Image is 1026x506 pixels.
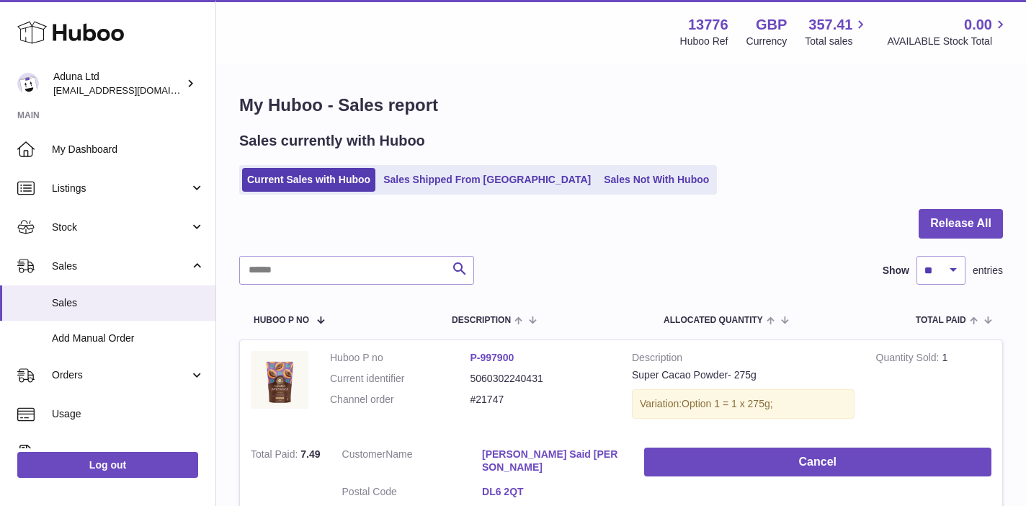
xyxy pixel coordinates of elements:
[254,316,309,325] span: Huboo P no
[916,316,966,325] span: Total paid
[52,259,189,273] span: Sales
[470,393,611,407] dd: #21747
[632,351,855,368] strong: Description
[964,15,992,35] span: 0.00
[664,316,763,325] span: ALLOCATED Quantity
[876,352,942,367] strong: Quantity Sold
[52,182,189,195] span: Listings
[452,316,511,325] span: Description
[342,448,386,460] span: Customer
[680,35,728,48] div: Huboo Ref
[887,35,1009,48] span: AVAILABLE Stock Total
[644,448,991,477] button: Cancel
[919,209,1003,239] button: Release All
[52,446,189,460] span: Invoicing and Payments
[470,352,514,363] a: P-997900
[470,372,611,386] dd: 5060302240431
[17,452,198,478] a: Log out
[52,221,189,234] span: Stock
[632,389,855,419] div: Variation:
[52,368,189,382] span: Orders
[52,332,205,345] span: Add Manual Order
[378,168,596,192] a: Sales Shipped From [GEOGRAPHIC_DATA]
[300,448,320,460] span: 7.49
[330,351,470,365] dt: Huboo P no
[52,407,205,421] span: Usage
[883,264,909,278] label: Show
[330,393,470,407] dt: Channel order
[242,168,375,192] a: Current Sales with Huboo
[239,131,425,151] h2: Sales currently with Huboo
[239,94,1003,117] h1: My Huboo - Sales report
[52,143,205,156] span: My Dashboard
[682,398,772,409] span: Option 1 = 1 x 275g;
[53,84,212,96] span: [EMAIL_ADDRESS][DOMAIN_NAME]
[805,35,869,48] span: Total sales
[887,15,1009,48] a: 0.00 AVAILABLE Stock Total
[251,448,300,463] strong: Total Paid
[52,296,205,310] span: Sales
[251,351,308,409] img: SUPER-CACAO-POWDER-POUCH-FOP-CHALK.jpg
[865,340,1002,437] td: 1
[973,264,1003,278] span: entries
[688,15,728,35] strong: 13776
[599,168,714,192] a: Sales Not With Huboo
[342,448,483,479] dt: Name
[808,15,852,35] span: 357.41
[330,372,470,386] dt: Current identifier
[756,15,787,35] strong: GBP
[746,35,788,48] div: Currency
[805,15,869,48] a: 357.41 Total sales
[632,368,855,382] div: Super Cacao Powder- 275g
[342,485,483,502] dt: Postal Code
[17,73,39,94] img: foyin.fagbemi@aduna.com
[53,70,183,97] div: Aduna Ltd
[482,485,623,499] a: DL6 2QT
[482,448,623,475] a: [PERSON_NAME] Said [PERSON_NAME]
